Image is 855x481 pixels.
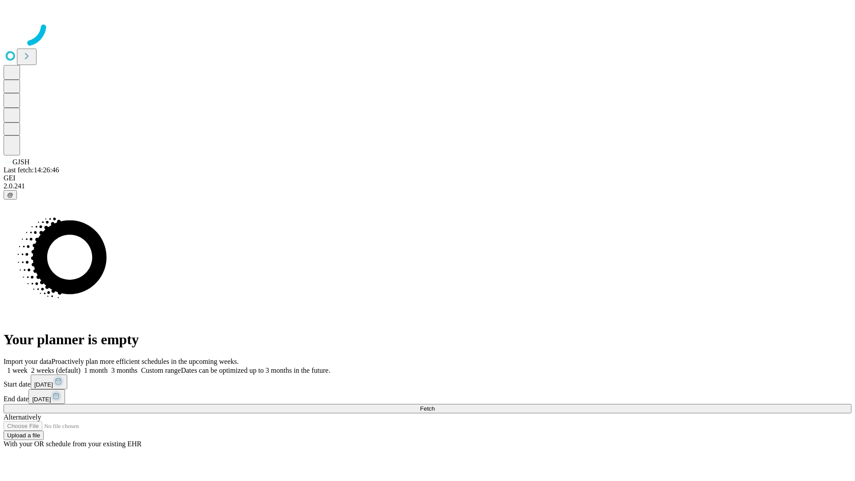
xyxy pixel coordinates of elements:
[4,358,52,365] span: Import your data
[84,367,108,374] span: 1 month
[111,367,138,374] span: 3 months
[4,174,851,182] div: GEI
[4,389,851,404] div: End date
[4,331,851,348] h1: Your planner is empty
[4,166,59,174] span: Last fetch: 14:26:46
[4,375,851,389] div: Start date
[52,358,239,365] span: Proactively plan more efficient schedules in the upcoming weeks.
[4,190,17,200] button: @
[4,404,851,413] button: Fetch
[34,381,53,388] span: [DATE]
[32,396,51,403] span: [DATE]
[4,182,851,190] div: 2.0.241
[181,367,330,374] span: Dates can be optimized up to 3 months in the future.
[31,375,67,389] button: [DATE]
[12,158,29,166] span: GJSH
[420,405,435,412] span: Fetch
[4,413,41,421] span: Alternatively
[7,192,13,198] span: @
[4,431,44,440] button: Upload a file
[7,367,28,374] span: 1 week
[141,367,181,374] span: Custom range
[4,440,142,448] span: With your OR schedule from your existing EHR
[28,389,65,404] button: [DATE]
[31,367,81,374] span: 2 weeks (default)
